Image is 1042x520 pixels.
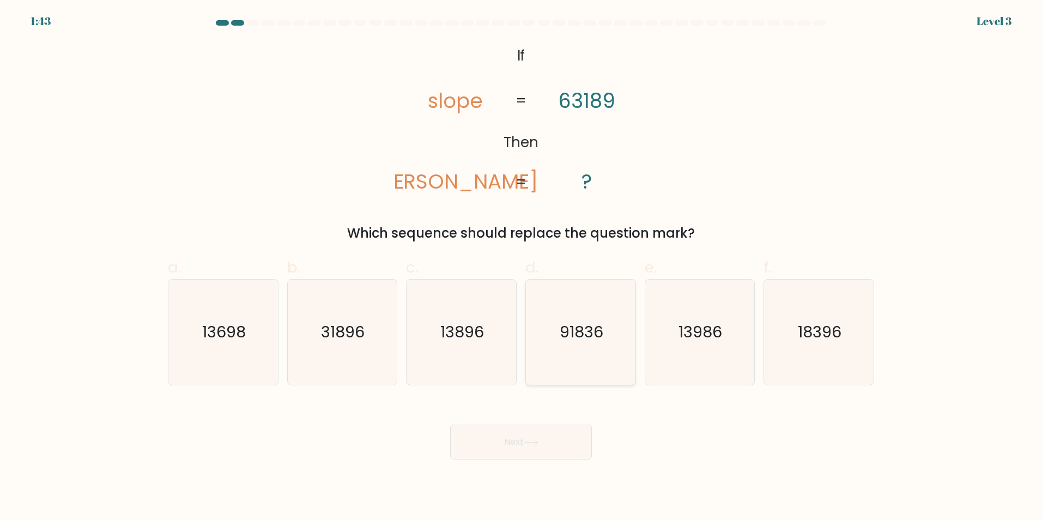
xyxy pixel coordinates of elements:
tspan: slope [428,87,483,115]
tspan: [PERSON_NAME] [372,167,538,196]
tspan: = [516,92,526,111]
tspan: = [516,172,526,192]
tspan: 63189 [558,87,615,115]
text: 13986 [679,321,723,343]
span: a. [168,257,181,278]
span: f. [764,257,771,278]
text: 31896 [322,321,365,343]
text: 13896 [441,321,484,343]
tspan: If [517,46,525,65]
span: c. [406,257,418,278]
span: d. [525,257,538,278]
text: 13698 [202,321,246,343]
div: 1:43 [31,13,51,29]
div: Which sequence should replace the question mark? [174,223,868,243]
svg: @import url('[URL][DOMAIN_NAME]); [395,41,648,197]
text: 18396 [798,321,842,343]
tspan: Then [504,132,538,152]
span: b. [287,257,300,278]
span: e. [645,257,657,278]
div: Level 3 [977,13,1011,29]
text: 91836 [560,321,603,343]
button: Next [450,425,592,459]
tspan: ? [581,168,592,196]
